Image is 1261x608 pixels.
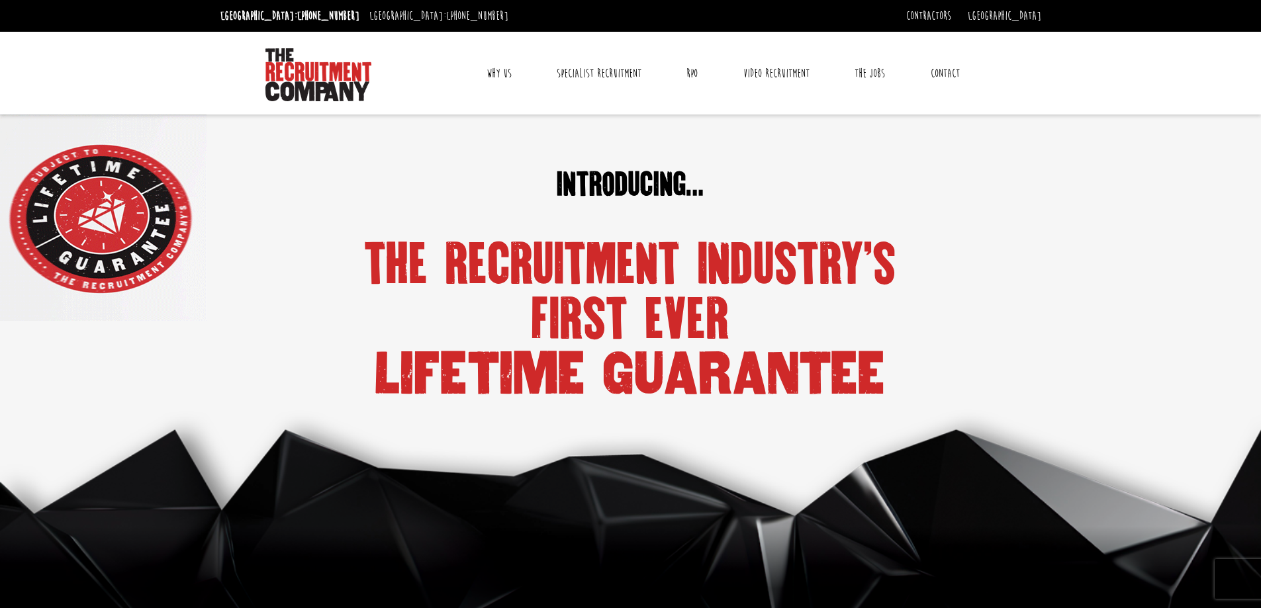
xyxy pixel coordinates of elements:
a: Contractors [906,9,951,23]
a: Specialist Recruitment [547,57,651,90]
h1: the recruitment industry's first ever LIFETIME GUARANTEE [363,237,899,402]
a: [PHONE_NUMBER] [446,9,508,23]
a: [PHONE_NUMBER] [297,9,359,23]
a: Video Recruitment [733,57,819,90]
span: introducing… [557,166,704,202]
a: Contact [921,57,970,90]
li: [GEOGRAPHIC_DATA]: [366,5,512,26]
img: The Recruitment Company [265,48,371,101]
a: RPO [677,57,708,90]
a: [GEOGRAPHIC_DATA] [968,9,1041,23]
li: [GEOGRAPHIC_DATA]: [217,5,363,26]
a: The Jobs [845,57,895,90]
a: Why Us [477,57,522,90]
